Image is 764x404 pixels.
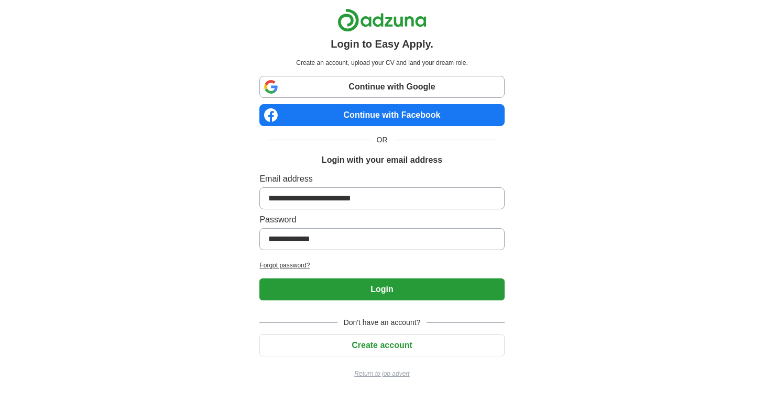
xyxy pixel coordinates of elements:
a: Continue with Facebook [259,104,504,126]
button: Login [259,278,504,300]
button: Create account [259,334,504,356]
a: Return to job advert [259,369,504,378]
a: Create account [259,341,504,350]
label: Password [259,214,504,226]
p: Create an account, upload your CV and land your dream role. [261,58,502,68]
span: Don't have an account? [337,317,427,328]
span: OR [370,134,394,145]
h1: Login with your email address [322,154,442,166]
a: Forgot password? [259,261,504,270]
img: Adzuna logo [337,8,427,32]
label: Email address [259,173,504,185]
h1: Login to Easy Apply. [331,36,433,52]
a: Continue with Google [259,76,504,98]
